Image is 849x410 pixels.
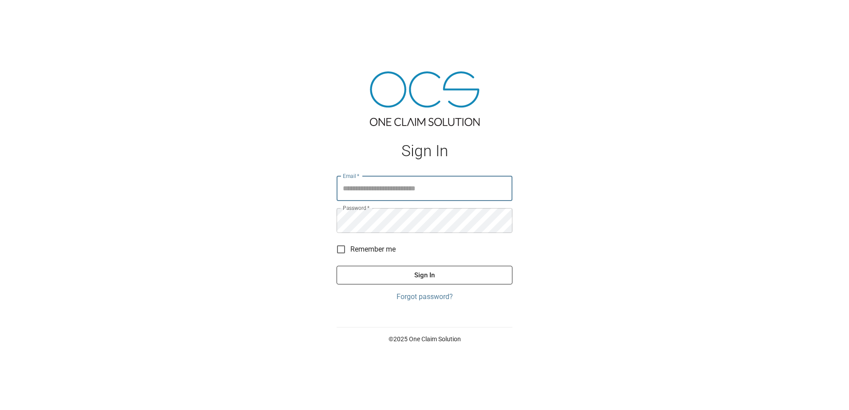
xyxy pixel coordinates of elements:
p: © 2025 One Claim Solution [337,335,512,343]
a: Forgot password? [337,292,512,302]
button: Sign In [337,266,512,284]
span: Remember me [350,244,396,255]
label: Password [343,204,369,212]
img: ocs-logo-white-transparent.png [11,5,46,23]
label: Email [343,172,360,180]
img: ocs-logo-tra.png [370,71,480,126]
h1: Sign In [337,142,512,160]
